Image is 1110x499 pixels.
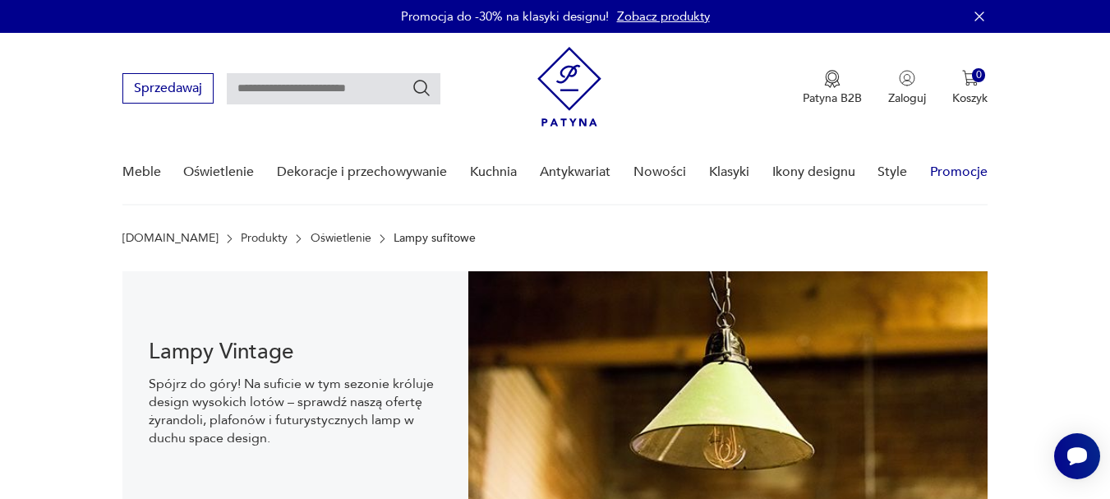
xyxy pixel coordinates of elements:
img: Ikona medalu [824,70,841,88]
a: Antykwariat [540,141,610,204]
a: Meble [122,141,161,204]
img: Ikonka użytkownika [899,70,915,86]
a: Dekoracje i przechowywanie [277,141,447,204]
p: Spójrz do góry! Na suficie w tym sezonie króluje design wysokich lotów – sprawdź naszą ofertę żyr... [149,375,443,447]
p: Patyna B2B [803,90,862,106]
p: Zaloguj [888,90,926,106]
a: [DOMAIN_NAME] [122,232,219,245]
button: 0Koszyk [952,70,988,106]
button: Zaloguj [888,70,926,106]
a: Ikony designu [772,141,855,204]
iframe: Smartsupp widget button [1054,433,1100,479]
a: Produkty [241,232,288,245]
a: Oświetlenie [311,232,371,245]
a: Ikona medaluPatyna B2B [803,70,862,106]
a: Sprzedawaj [122,84,214,95]
a: Klasyki [709,141,749,204]
button: Patyna B2B [803,70,862,106]
a: Nowości [633,141,686,204]
button: Sprzedawaj [122,73,214,104]
a: Zobacz produkty [617,8,710,25]
p: Lampy sufitowe [394,232,476,245]
img: Patyna - sklep z meblami i dekoracjami vintage [537,47,601,127]
img: Ikona koszyka [962,70,979,86]
p: Koszyk [952,90,988,106]
div: 0 [972,68,986,82]
a: Style [877,141,907,204]
a: Oświetlenie [183,141,254,204]
a: Kuchnia [470,141,517,204]
button: Szukaj [412,78,431,98]
a: Promocje [930,141,988,204]
p: Promocja do -30% na klasyki designu! [401,8,609,25]
h1: Lampy Vintage [149,342,443,362]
